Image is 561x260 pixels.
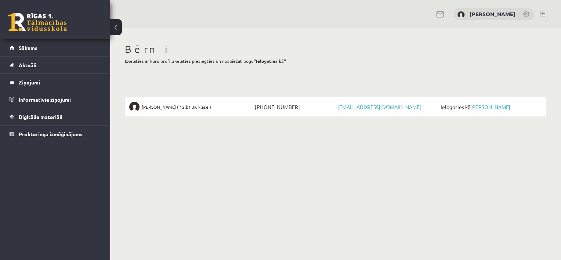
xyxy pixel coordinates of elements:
h1: Bērni [125,43,546,55]
a: [PERSON_NAME] [470,10,515,18]
a: Aktuāli [10,57,101,73]
span: Digitālie materiāli [19,113,62,120]
legend: Ziņojumi [19,74,101,91]
img: Skaidrīte Deksne [457,11,465,18]
p: Izvēlaties ar kuru profilu vēlaties pieslēgties un nospiežat pogu [125,58,546,64]
a: [PERSON_NAME] [470,104,510,110]
legend: Informatīvie ziņojumi [19,91,101,108]
a: Informatīvie ziņojumi [10,91,101,108]
a: Rīgas 1. Tālmācības vidusskola [8,13,67,31]
a: Digitālie materiāli [10,108,101,125]
a: Ziņojumi [10,74,101,91]
span: Sākums [19,44,37,51]
img: Robijs Cabuls [129,102,140,112]
span: [PERSON_NAME] ( 12.b1 JK klase ) [142,102,211,112]
a: Sākums [10,39,101,56]
span: Aktuāli [19,62,36,68]
span: Proktoringa izmēģinājums [19,131,83,137]
a: [EMAIL_ADDRESS][DOMAIN_NAME] [337,104,421,110]
b: "Ielogoties kā" [254,58,286,64]
span: [PHONE_NUMBER] [253,102,336,112]
span: Ielogoties kā [439,102,542,112]
a: Proktoringa izmēģinājums [10,126,101,142]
